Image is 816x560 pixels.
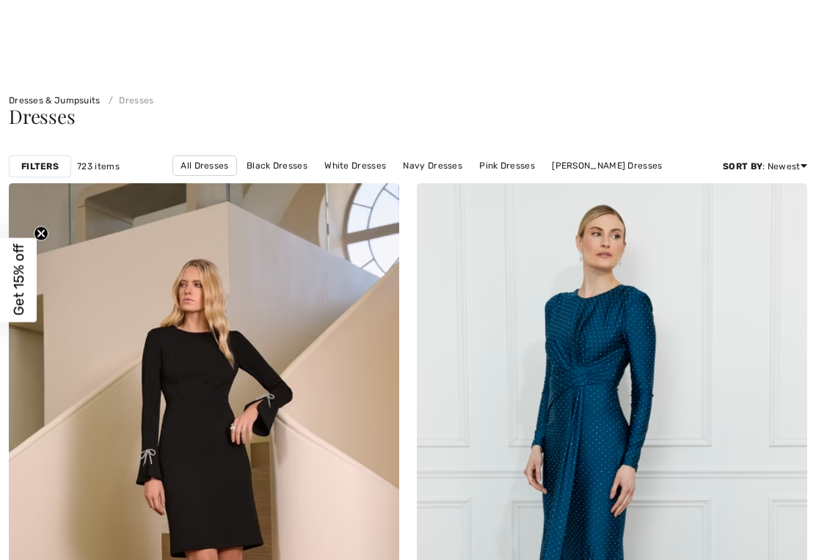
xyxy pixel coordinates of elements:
[77,160,120,173] span: 723 items
[472,156,542,175] a: Pink Dresses
[103,95,153,106] a: Dresses
[544,156,669,175] a: [PERSON_NAME] Dresses
[723,160,807,173] div: : Newest
[239,156,315,175] a: Black Dresses
[21,160,59,173] strong: Filters
[172,155,236,176] a: All Dresses
[9,103,75,129] span: Dresses
[317,156,393,175] a: White Dresses
[34,226,48,241] button: Close teaser
[10,244,27,316] span: Get 15% off
[485,176,561,195] a: Short Dresses
[282,176,407,195] a: [PERSON_NAME] Dresses
[396,156,470,175] a: Navy Dresses
[409,176,483,195] a: Long Dresses
[9,95,101,106] a: Dresses & Jumpsuits
[723,161,762,172] strong: Sort By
